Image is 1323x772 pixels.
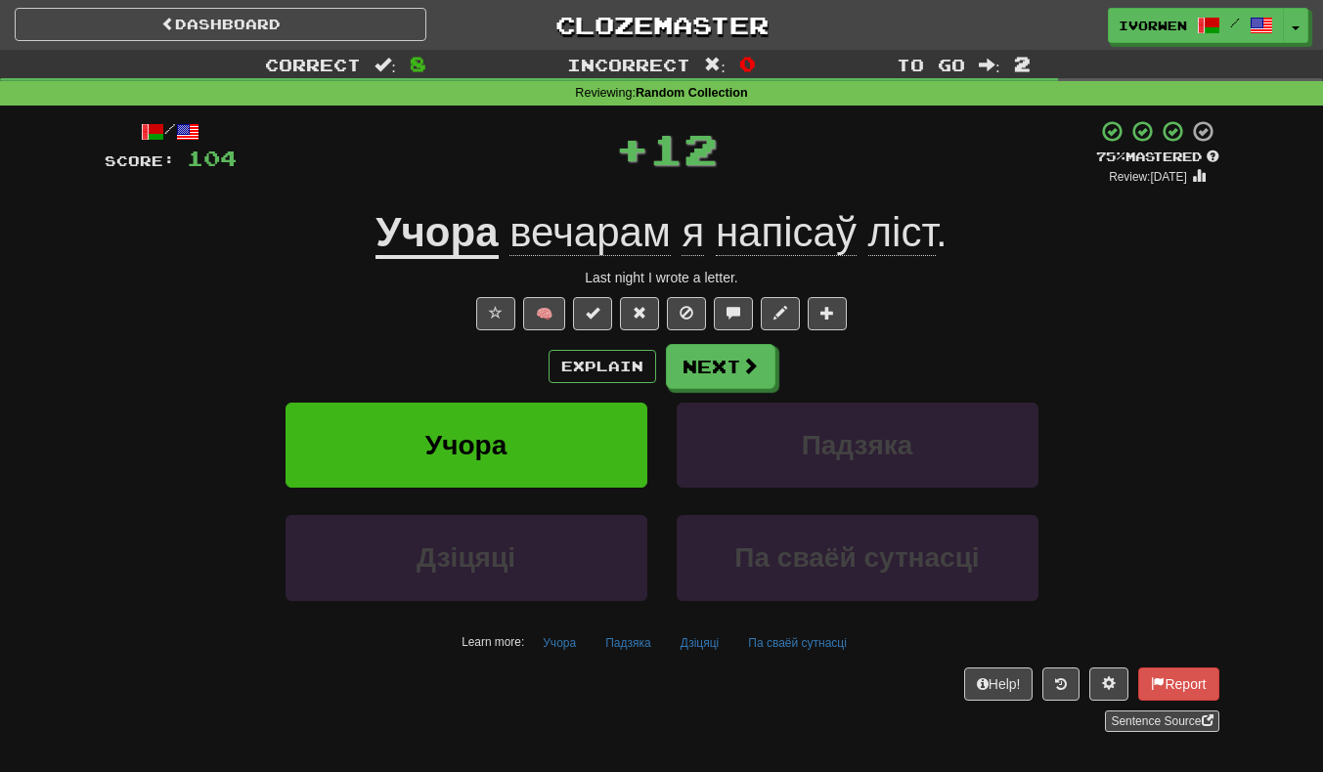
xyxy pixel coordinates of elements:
span: ліст [868,209,936,256]
span: я [682,209,704,256]
button: Next [666,344,775,389]
a: ivorwen / [1108,8,1284,43]
button: Учора [532,628,587,658]
span: / [1230,16,1240,29]
div: / [105,119,237,144]
span: ivorwen [1119,17,1187,34]
a: Dashboard [15,8,426,41]
span: 8 [410,52,426,75]
span: . [499,209,948,256]
small: Review: [DATE] [1109,170,1187,184]
button: Discuss sentence (alt+u) [714,297,753,330]
span: 2 [1014,52,1031,75]
span: Score: [105,152,175,169]
button: Edit sentence (alt+d) [761,297,800,330]
span: Дзіцяці [417,542,515,573]
button: Падзяка [677,403,1038,488]
span: Падзяка [802,430,913,460]
span: Учора [425,430,507,460]
span: вечарам [509,209,671,256]
span: 0 [739,52,756,75]
button: Explain [549,350,656,383]
a: Sentence Source [1105,710,1218,732]
button: Round history (alt+y) [1042,667,1080,701]
button: Дзіцяці [670,628,730,658]
div: Last night I wrote a letter. [105,268,1219,287]
span: + [615,119,649,178]
button: Add to collection (alt+a) [808,297,847,330]
button: Favorite sentence (alt+f) [476,297,515,330]
button: Report [1138,667,1218,701]
span: Correct [265,55,361,74]
button: Па сваёй сутнасці [677,515,1038,600]
span: Incorrect [567,55,690,74]
button: Ignore sentence (alt+i) [667,297,706,330]
span: 12 [649,124,718,173]
button: Учора [286,403,647,488]
span: : [375,57,396,73]
button: Дзіцяці [286,515,647,600]
button: Set this sentence to 100% Mastered (alt+m) [573,297,612,330]
button: 🧠 [523,297,565,330]
div: Mastered [1096,149,1219,166]
span: напісаў [716,209,857,256]
u: Учора [375,209,498,259]
span: : [979,57,1000,73]
button: Help! [964,667,1034,701]
span: 104 [187,146,237,170]
button: Reset to 0% Mastered (alt+r) [620,297,659,330]
button: Падзяка [595,628,662,658]
span: 75 % [1096,149,1125,164]
strong: Random Collection [636,86,748,100]
a: Clozemaster [456,8,867,42]
span: Па сваёй сутнасці [734,542,979,573]
span: : [704,57,726,73]
small: Learn more: [462,635,524,649]
button: Па сваёй сутнасці [737,628,858,658]
span: To go [897,55,965,74]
